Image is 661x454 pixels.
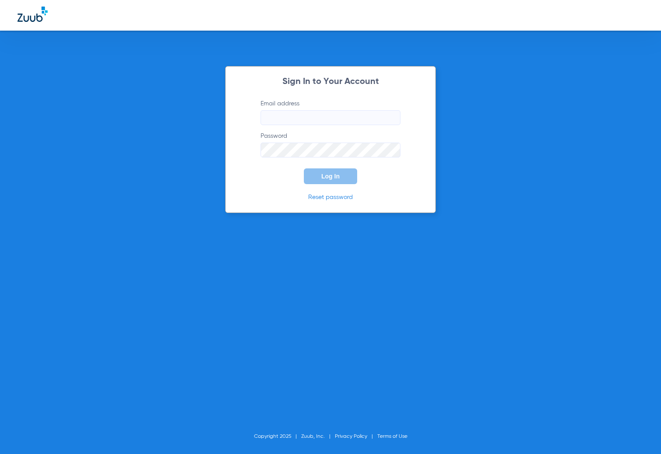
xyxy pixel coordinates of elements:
[321,173,340,180] span: Log In
[247,77,414,86] h2: Sign In to Your Account
[261,110,400,125] input: Email address
[261,99,400,125] label: Email address
[301,432,335,441] li: Zuub, Inc.
[308,194,353,200] a: Reset password
[304,168,357,184] button: Log In
[335,434,367,439] a: Privacy Policy
[377,434,407,439] a: Terms of Use
[261,132,400,157] label: Password
[261,143,400,157] input: Password
[254,432,301,441] li: Copyright 2025
[17,7,48,22] img: Zuub Logo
